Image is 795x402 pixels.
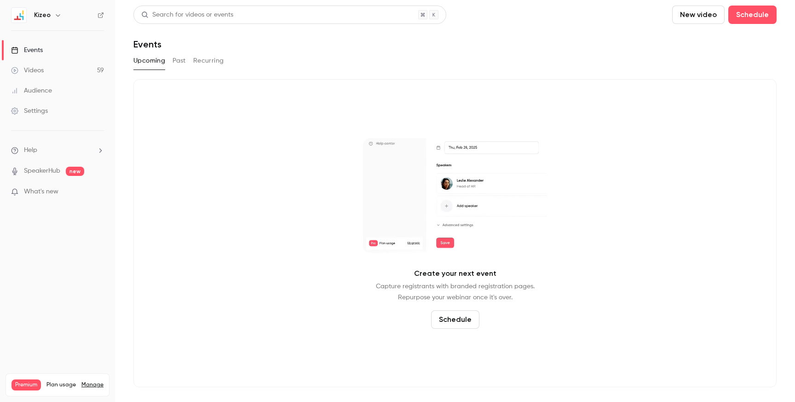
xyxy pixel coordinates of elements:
[376,281,535,303] p: Capture registrants with branded registration pages. Repurpose your webinar once it's over.
[728,6,777,24] button: Schedule
[66,167,84,176] span: new
[34,11,51,20] h6: Kizeo
[11,106,48,116] div: Settings
[24,187,58,197] span: What's new
[46,381,76,389] span: Plan usage
[11,46,43,55] div: Events
[24,166,60,176] a: SpeakerHub
[133,53,165,68] button: Upcoming
[24,146,37,155] span: Help
[173,53,186,68] button: Past
[672,6,725,24] button: New video
[93,188,104,196] iframe: Noticeable Trigger
[11,146,104,155] li: help-dropdown-opener
[11,86,52,95] div: Audience
[12,379,41,390] span: Premium
[193,53,224,68] button: Recurring
[12,8,26,23] img: Kizeo
[141,10,233,20] div: Search for videos or events
[414,268,496,279] p: Create your next event
[431,310,479,329] button: Schedule
[81,381,104,389] a: Manage
[133,39,161,50] h1: Events
[11,66,44,75] div: Videos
